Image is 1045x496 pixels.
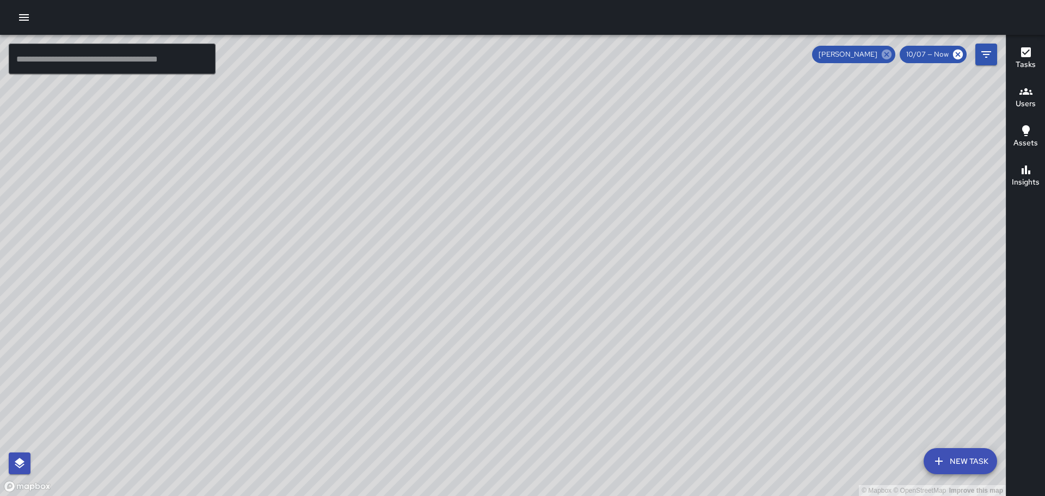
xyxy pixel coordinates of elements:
h6: Tasks [1016,59,1036,71]
button: Users [1006,78,1045,118]
span: [PERSON_NAME] [812,49,884,60]
button: Insights [1006,157,1045,196]
button: Assets [1006,118,1045,157]
span: 10/07 — Now [900,49,955,60]
h6: Users [1016,98,1036,110]
button: New Task [924,448,997,474]
div: 10/07 — Now [900,46,967,63]
div: [PERSON_NAME] [812,46,895,63]
button: Filters [975,44,997,65]
button: Tasks [1006,39,1045,78]
h6: Assets [1013,137,1038,149]
h6: Insights [1012,176,1040,188]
